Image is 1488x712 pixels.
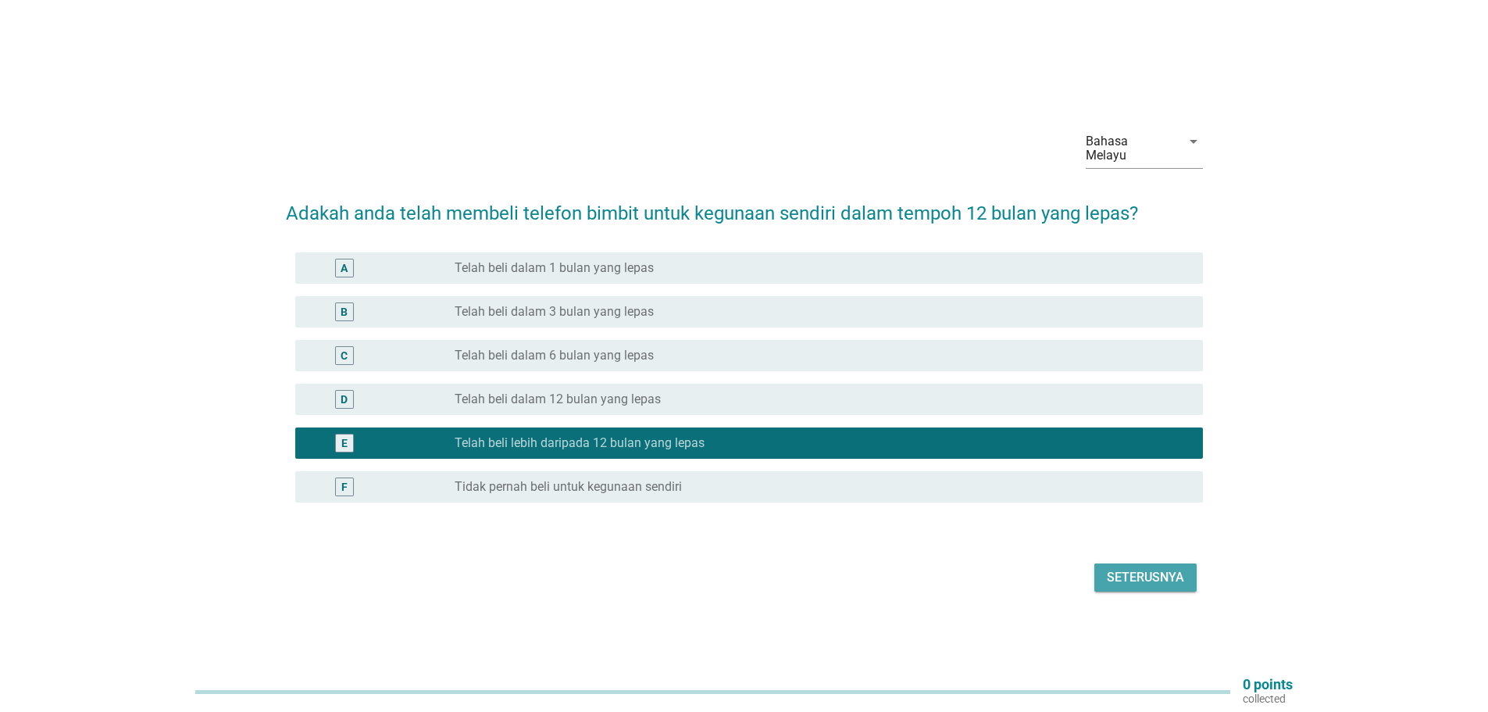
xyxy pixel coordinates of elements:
p: 0 points [1243,678,1293,692]
div: F [341,478,348,495]
label: Telah beli dalam 12 bulan yang lepas [455,392,661,407]
div: D [341,391,348,407]
label: Tidak pernah beli untuk kegunaan sendiri [455,479,682,495]
label: Telah beli dalam 1 bulan yang lepas [455,260,654,276]
div: B [341,303,348,320]
div: E [341,435,348,451]
div: Bahasa Melayu [1086,134,1172,163]
label: Telah beli lebih daripada 12 bulan yang lepas [455,435,705,451]
div: Seterusnya [1107,568,1184,587]
p: collected [1243,692,1293,706]
h2: Adakah anda telah membeli telefon bimbit untuk kegunaan sendiri dalam tempoh 12 bulan yang lepas? [286,184,1203,227]
label: Telah beli dalam 6 bulan yang lepas [455,348,654,363]
button: Seterusnya [1094,564,1197,592]
label: Telah beli dalam 3 bulan yang lepas [455,304,654,320]
div: A [341,259,348,276]
i: arrow_drop_down [1184,132,1203,151]
div: C [341,347,348,363]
